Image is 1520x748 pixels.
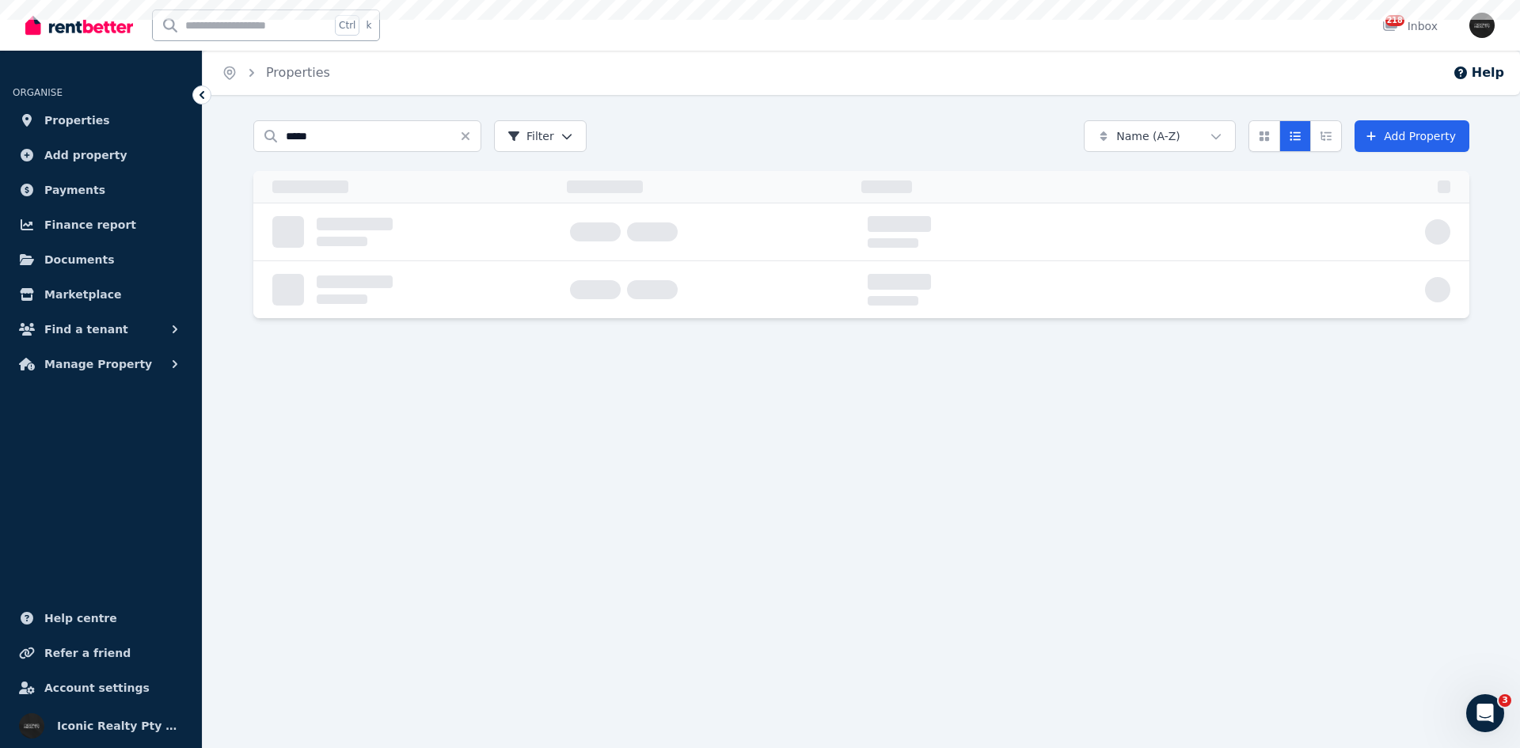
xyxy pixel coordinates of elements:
span: Help centre [44,609,117,628]
img: Iconic Realty Pty Ltd [1469,13,1495,38]
button: Filter [494,120,587,152]
button: Manage Property [13,348,189,380]
a: Marketplace [13,279,189,310]
a: Account settings [13,672,189,704]
span: Properties [44,111,110,130]
a: Documents [13,244,189,275]
span: Iconic Realty Pty Ltd [57,716,183,735]
span: Filter [507,128,554,144]
a: Payments [13,174,189,206]
span: Name (A-Z) [1116,128,1180,144]
button: Compact list view [1279,120,1311,152]
a: Add property [13,139,189,171]
a: Refer a friend [13,637,189,669]
a: Properties [266,65,330,80]
a: Properties [13,104,189,136]
span: k [366,19,371,32]
button: Find a tenant [13,313,189,345]
button: Expanded list view [1310,120,1342,152]
span: Add property [44,146,127,165]
button: Card view [1248,120,1280,152]
div: Inbox [1382,18,1438,34]
nav: Breadcrumb [203,51,349,95]
button: Name (A-Z) [1084,120,1236,152]
iframe: Intercom live chat [1466,694,1504,732]
button: Help [1453,63,1504,82]
button: Clear search [459,120,481,152]
span: Account settings [44,678,150,697]
img: Iconic Realty Pty Ltd [19,713,44,739]
span: Finance report [44,215,136,234]
a: Add Property [1355,120,1469,152]
span: Payments [44,180,105,199]
span: Marketplace [44,285,121,304]
span: Documents [44,250,115,269]
span: ORGANISE [13,87,63,98]
span: 3 [1499,694,1511,707]
span: 218 [1385,15,1404,26]
span: Refer a friend [44,644,131,663]
span: Manage Property [44,355,152,374]
span: Ctrl [335,15,359,36]
img: RentBetter [25,13,133,37]
a: Help centre [13,602,189,634]
div: View options [1248,120,1342,152]
a: Finance report [13,209,189,241]
span: Find a tenant [44,320,128,339]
